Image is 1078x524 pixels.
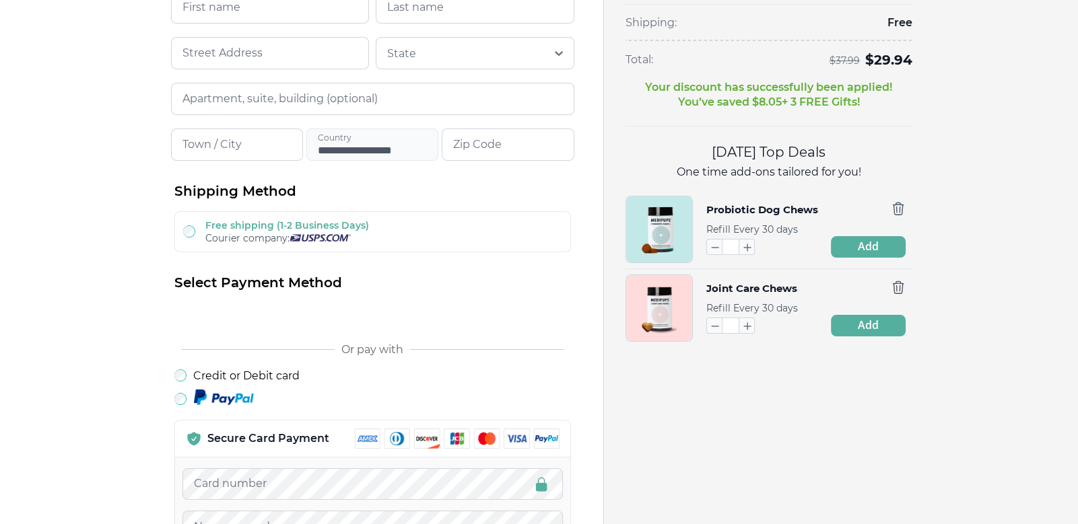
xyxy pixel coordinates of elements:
p: Your discount has successfully been applied! You’ve saved $ 8.05 + 3 FREE Gifts! [645,80,892,110]
span: Courier company: [205,232,290,244]
h2: Select Payment Method [174,274,571,292]
img: Probiotic Dog Chews [626,196,692,262]
span: Refill Every 30 days [706,302,798,314]
span: Total: [626,52,653,67]
button: Add [831,315,906,336]
span: Or pay with [341,343,403,356]
span: $ 37.99 [830,55,860,66]
button: Probiotic Dog Chews [706,201,818,219]
label: Credit or Debit card [193,369,300,382]
button: Joint Care Chews [706,280,797,297]
iframe: Secure payment button frame [174,303,571,330]
p: Secure Card Payment [207,431,329,446]
img: Paypal [193,389,254,406]
span: Free [887,15,912,30]
p: One time add-ons tailored for you! [626,165,912,180]
label: Free shipping (1-2 Business Days) [205,219,369,231]
span: Shipping: [626,15,677,30]
h2: [DATE] Top Deals [626,143,912,162]
h2: Shipping Method [174,182,571,200]
span: $ 29.94 [865,52,912,68]
button: Add [831,236,906,258]
span: Refill Every 30 days [706,223,798,235]
img: Usps courier company [290,234,351,241]
img: Joint Care Chews [626,275,692,341]
img: payment methods [355,428,560,449]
